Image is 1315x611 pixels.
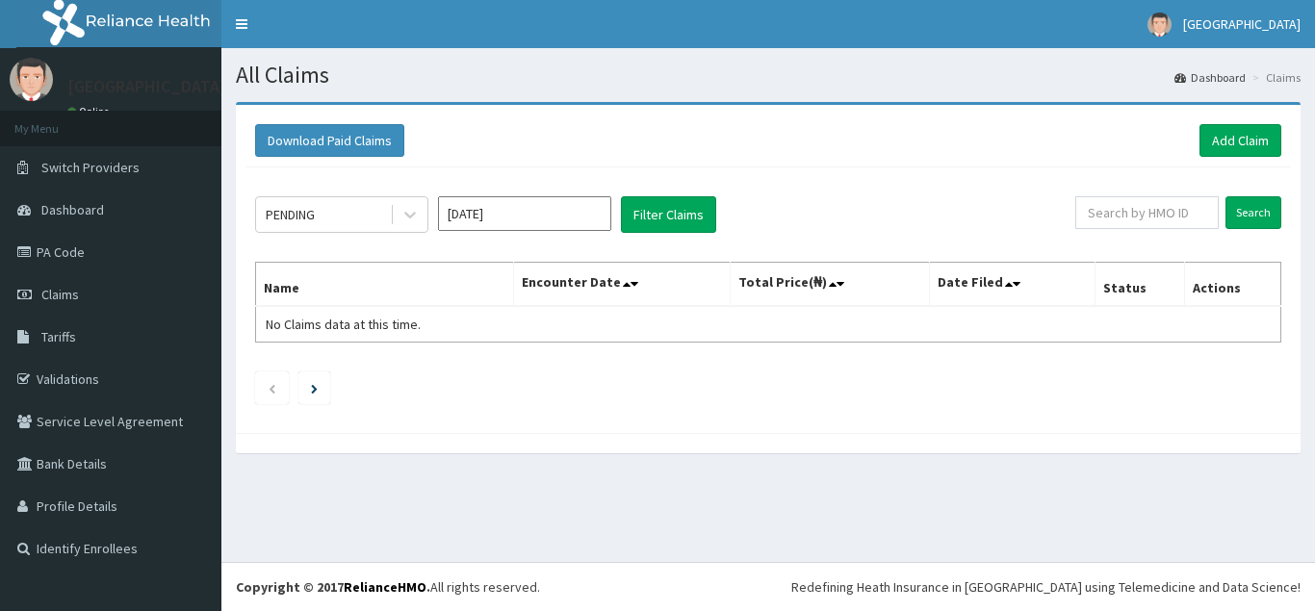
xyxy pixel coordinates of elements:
[311,379,318,396] a: Next page
[621,196,716,233] button: Filter Claims
[1096,263,1185,307] th: Status
[344,578,426,596] a: RelianceHMO
[10,58,53,101] img: User Image
[221,562,1315,611] footer: All rights reserved.
[41,328,76,345] span: Tariffs
[1183,15,1301,33] span: [GEOGRAPHIC_DATA]
[266,205,315,224] div: PENDING
[268,379,276,396] a: Previous page
[1248,69,1301,86] li: Claims
[791,577,1301,597] div: Redefining Heath Insurance in [GEOGRAPHIC_DATA] using Telemedicine and Data Science!
[67,78,226,95] p: [GEOGRAPHIC_DATA]
[41,286,79,303] span: Claims
[41,159,140,176] span: Switch Providers
[1184,263,1280,307] th: Actions
[67,105,114,118] a: Online
[1225,196,1281,229] input: Search
[514,263,730,307] th: Encounter Date
[730,263,930,307] th: Total Price(₦)
[438,196,611,231] input: Select Month and Year
[41,201,104,218] span: Dashboard
[1075,196,1219,229] input: Search by HMO ID
[1147,13,1172,37] img: User Image
[930,263,1096,307] th: Date Filed
[256,263,514,307] th: Name
[266,316,421,333] span: No Claims data at this time.
[236,63,1301,88] h1: All Claims
[1174,69,1246,86] a: Dashboard
[1199,124,1281,157] a: Add Claim
[255,124,404,157] button: Download Paid Claims
[236,578,430,596] strong: Copyright © 2017 .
